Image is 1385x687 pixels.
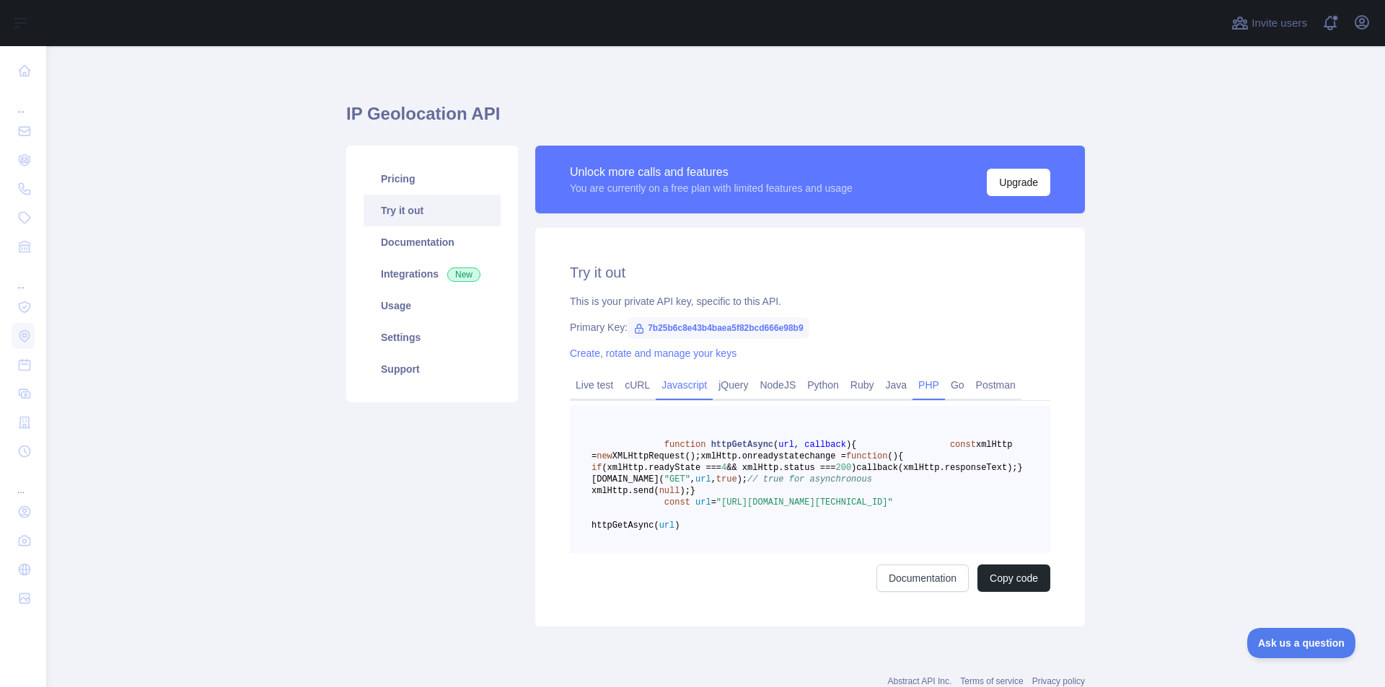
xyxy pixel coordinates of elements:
a: Abstract API Inc. [888,676,952,686]
span: , [711,474,716,484]
span: if [592,463,602,473]
span: New [447,267,480,282]
span: url [695,474,711,484]
span: xmlHttp.send( [592,486,659,496]
a: Support [364,353,501,385]
span: = [711,497,716,508]
div: Unlock more calls and features [570,164,853,181]
a: Privacy policy [1032,676,1085,686]
a: Integrations New [364,258,501,290]
button: Upgrade [987,169,1050,196]
span: "GET" [664,474,690,484]
a: PHP [913,373,945,396]
span: function [664,440,706,450]
a: Documentation [364,226,501,258]
span: ); [737,474,747,484]
div: This is your private API key, specific to this API. [570,294,1050,309]
a: Create, rotate and manage your keys [570,347,737,359]
a: Try it out [364,195,501,226]
a: Java [880,373,913,396]
a: Settings [364,322,501,353]
a: Ruby [845,373,880,396]
span: ) [851,463,856,473]
span: const [950,440,976,450]
a: Usage [364,290,501,322]
span: { [898,451,903,461]
span: } [690,486,695,496]
button: Invite users [1228,12,1310,35]
a: Documentation [876,564,969,592]
div: You are currently on a free plan with limited features and usage [570,181,853,195]
a: Live test [570,373,619,396]
div: ... [12,467,35,496]
span: [DOMAIN_NAME]( [592,474,664,484]
span: url, callback [778,440,846,450]
span: // true for asynchronous [747,474,872,484]
h2: Try it out [570,262,1050,283]
span: true [716,474,737,484]
span: xmlHttp.onreadystatechange = [700,451,846,461]
div: ... [12,262,35,291]
span: ) [674,520,680,531]
span: callback(xmlHttp.responseText); [856,463,1017,473]
div: Primary Key: [570,320,1050,334]
iframe: Toggle Customer Support [1247,628,1356,658]
span: httpGetAsync [711,440,773,450]
span: null [659,486,680,496]
span: (xmlHttp.readyState === [602,463,721,473]
div: ... [12,87,35,115]
button: Copy code [977,564,1050,592]
span: url [659,520,675,531]
span: Invite users [1252,15,1307,32]
span: ); [680,486,690,496]
span: new [597,451,612,461]
span: { [851,440,856,450]
a: NodeJS [754,373,801,396]
span: } [1018,463,1023,473]
a: Postman [970,373,1021,396]
a: jQuery [713,373,754,396]
a: Terms of service [960,676,1023,686]
span: ( [887,451,892,461]
a: cURL [619,373,656,396]
span: 4 [721,463,726,473]
span: 7b25b6c8e43b4baea5f82bcd666e98b9 [628,317,809,339]
a: Python [801,373,845,396]
span: const [664,497,690,508]
span: XMLHttpRequest(); [612,451,700,461]
span: && xmlHttp.status === [726,463,835,473]
span: function [846,451,888,461]
h1: IP Geolocation API [346,102,1085,137]
span: url [695,497,711,508]
span: "[URL][DOMAIN_NAME][TECHNICAL_ID]" [716,497,893,508]
span: 200 [835,463,851,473]
a: Javascript [656,373,713,396]
span: ) [893,451,898,461]
span: httpGetAsync( [592,520,659,531]
span: , [690,474,695,484]
a: Pricing [364,163,501,195]
a: Go [945,373,970,396]
span: ) [846,440,851,450]
span: ( [773,440,778,450]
